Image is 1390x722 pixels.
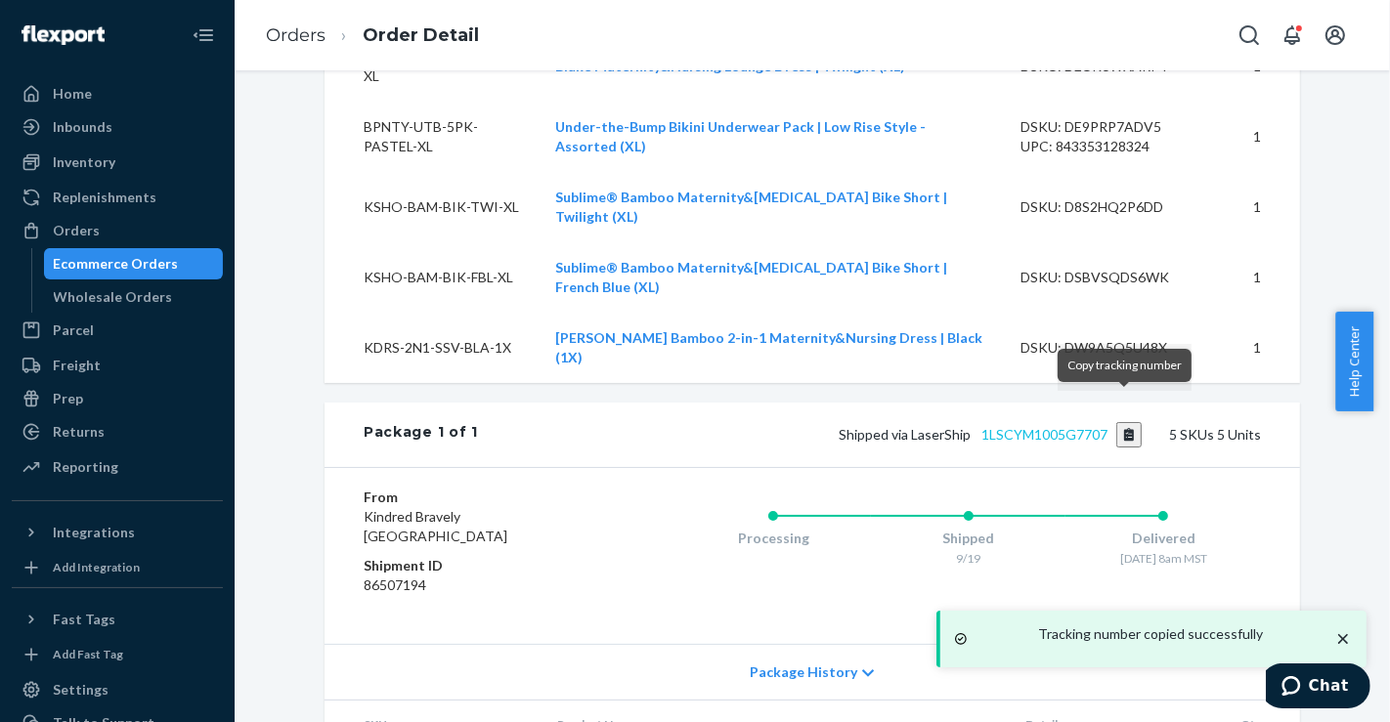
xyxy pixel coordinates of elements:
[1220,313,1300,383] td: 1
[53,188,156,207] div: Replenishments
[44,281,224,313] a: Wholesale Orders
[12,643,223,666] a: Add Fast Tag
[1067,358,1182,372] span: Copy tracking number
[1333,629,1353,649] svg: close toast
[871,550,1066,567] div: 9/19
[12,182,223,213] a: Replenishments
[12,556,223,579] a: Add Integration
[53,457,118,477] div: Reporting
[325,102,541,172] td: BPNTY-UTB-5PK-PASTEL-XL
[325,172,541,242] td: KSHO-BAM-BIK-TWI-XL
[364,556,597,575] dt: Shipment ID
[871,529,1066,548] div: Shipped
[364,488,597,507] dt: From
[1273,16,1312,55] button: Open notifications
[556,259,948,295] a: Sublime® Bamboo Maternity&[MEDICAL_DATA] Bike Short | French Blue (XL)
[840,426,1143,443] span: Shipped via LaserShip
[53,84,92,104] div: Home
[1021,137,1204,156] div: UPC: 843353128324
[250,7,495,64] ol: breadcrumbs
[12,147,223,178] a: Inventory
[12,604,223,635] button: Fast Tags
[12,517,223,548] button: Integrations
[1220,102,1300,172] td: 1
[1220,172,1300,242] td: 1
[1116,422,1143,447] button: Copy tracking number
[53,680,109,700] div: Settings
[1038,624,1263,644] p: Tracking number copied successfully
[1316,16,1355,55] button: Open account menu
[12,451,223,483] a: Reporting
[750,662,857,682] span: Package History
[22,25,105,45] img: Flexport logo
[53,117,112,137] div: Inbounds
[364,422,478,447] div: Package 1 of 1
[54,287,173,307] div: Wholesale Orders
[1021,117,1204,137] div: DSKU: DE9PRP7ADV5
[12,215,223,246] a: Orders
[556,189,948,225] a: Sublime® Bamboo Maternity&[MEDICAL_DATA] Bike Short | Twilight (XL)
[184,16,223,55] button: Close Navigation
[12,416,223,447] a: Returns
[53,610,115,629] div: Fast Tags
[53,389,83,408] div: Prep
[53,422,105,442] div: Returns
[675,529,871,548] div: Processing
[1230,16,1269,55] button: Open Search Box
[53,559,140,575] div: Add Integration
[44,248,224,279] a: Ecommerce Orders
[1021,338,1204,358] div: DSKU: DW9A5Q5U48X
[1021,197,1204,217] div: DSKU: D8S2HQ2P6DD
[556,118,927,154] a: Under-the-Bump Bikini Underwear Pack | Low Rise Style - Assorted (XL)
[1021,268,1204,287] div: DSKU: DSBVSQDS6WK
[54,254,179,274] div: Ecommerce Orders
[12,315,223,346] a: Parcel
[325,242,541,313] td: KSHO-BAM-BIK-FBL-XL
[364,508,507,544] span: Kindred Bravely [GEOGRAPHIC_DATA]
[12,383,223,414] a: Prep
[12,111,223,143] a: Inbounds
[266,24,326,46] a: Orders
[53,152,115,172] div: Inventory
[1335,312,1373,411] button: Help Center
[478,422,1261,447] div: 5 SKUs 5 Units
[1065,529,1261,548] div: Delivered
[53,356,101,375] div: Freight
[53,320,94,340] div: Parcel
[556,329,983,365] a: [PERSON_NAME] Bamboo 2-in-1 Maternity&Nursing Dress | Black (1X)
[325,313,541,383] td: KDRS-2N1-SSV-BLA-1X
[53,221,100,240] div: Orders
[12,350,223,381] a: Freight
[1220,242,1300,313] td: 1
[53,646,123,662] div: Add Fast Tag
[363,24,479,46] a: Order Detail
[12,674,223,705] a: Settings
[364,575,597,595] dd: 86507194
[1065,550,1261,567] div: [DATE] 8am MST
[982,426,1108,443] a: 1LSCYM1005G7707
[1266,663,1370,712] iframe: Opens a widget where you can chat to one of our agents
[12,78,223,109] a: Home
[53,523,135,542] div: Integrations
